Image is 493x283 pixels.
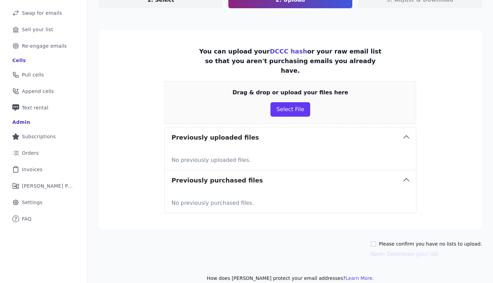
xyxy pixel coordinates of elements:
button: Previously purchased files [165,170,416,191]
div: Admin [12,119,30,126]
span: Invoices [22,166,42,173]
label: Please confirm you have no lists to upload. [379,240,482,247]
span: Subscriptions [22,133,56,140]
span: [PERSON_NAME] Performance [22,182,74,189]
a: Pull cells [5,67,82,82]
span: Settings [22,199,42,206]
span: Append cells [22,88,54,95]
a: DCCC hash [270,48,307,55]
span: Sell your list [22,26,53,33]
p: No previously purchased files. [172,196,409,207]
a: Swap for emails [5,5,82,21]
h3: Previously uploaded files [172,133,259,142]
a: [PERSON_NAME] Performance [5,178,82,193]
span: FAQ [22,215,31,222]
a: Text rental [5,100,82,115]
span: Text rental [22,104,49,111]
a: Orders [5,145,82,161]
p: Drag & drop or upload your files here [232,89,348,97]
button: Previously uploaded files [165,127,416,148]
p: How does [PERSON_NAME] protect your email addresses? [99,275,482,282]
p: You can upload your or your raw email list so that you aren't purchasing emails you already have. [196,47,385,75]
span: Swap for emails [22,10,62,16]
h3: Previously purchased files [172,176,263,185]
span: Pull cells [22,71,44,78]
div: Cells [12,57,26,64]
a: Settings [5,195,82,210]
a: Re-engage emails [5,38,82,54]
p: No previously uploaded files. [172,153,409,164]
a: Append cells [5,84,82,99]
span: Re-engage emails [22,43,67,49]
a: Sell your list [5,22,82,37]
a: FAQ [5,211,82,226]
button: Next: Download your list [371,250,438,258]
button: Learn More. [345,275,374,282]
span: Orders [22,150,39,156]
a: Subscriptions [5,129,82,144]
button: Select File [270,102,310,117]
a: Invoices [5,162,82,177]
